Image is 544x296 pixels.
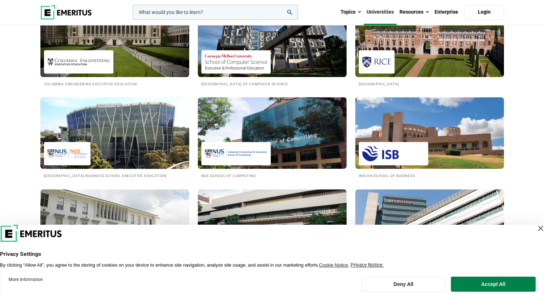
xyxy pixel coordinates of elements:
[40,189,189,277] a: Universities We Work With Lee Kuan Yew School of Public Policy Executive Education, NUS [PERSON_N...
[198,5,347,77] img: Universities We Work With
[362,145,425,162] img: Indian School of Business
[48,54,110,70] img: Columbia Engineering Executive Education
[33,94,197,172] img: Universities We Work With
[355,97,504,178] a: Universities We Work With Indian School of Business Indian School of Business
[355,5,504,87] a: Universities We Work With Rice University [GEOGRAPHIC_DATA]
[359,172,500,178] h2: Indian School of Business
[44,81,186,87] h2: Columbia Engineering Executive Education
[465,5,504,20] a: Login
[198,189,347,271] a: Universities We Work With Asian Institute of Management The Asian Institute of Management
[198,5,347,87] a: Universities We Work With Carnegie Mellon University School of Computer Science [GEOGRAPHIC_DATA]...
[201,172,343,178] h2: NUS School of Computing
[201,81,343,87] h2: [GEOGRAPHIC_DATA] of Computer Science
[198,97,347,178] a: Universities We Work With NUS School of Computing NUS School of Computing
[355,189,504,261] img: Universities We Work With
[40,5,189,77] img: Universities We Work With
[44,172,186,178] h2: [GEOGRAPHIC_DATA] Business School Executive Education
[205,54,267,70] img: Carnegie Mellon University School of Computer Science
[359,81,500,87] h2: [GEOGRAPHIC_DATA]
[355,5,504,77] img: Universities We Work With
[133,5,298,20] input: woocommerce-product-search-field-0
[198,189,347,261] img: Universities We Work With
[40,189,189,261] img: Universities We Work With
[198,97,347,169] img: Universities We Work With
[355,97,504,169] img: Universities We Work With
[40,97,189,178] a: Universities We Work With National University of Singapore Business School Executive Education [G...
[40,5,189,87] a: Universities We Work With Columbia Engineering Executive Education Columbia Engineering Executive...
[48,145,87,162] img: National University of Singapore Business School Executive Education
[355,189,504,271] a: Universities We Work With NUS Yong Loo Lin School of Medicine NUS [PERSON_NAME] [PERSON_NAME] Sch...
[205,145,267,162] img: NUS School of Computing
[362,54,391,70] img: Rice University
